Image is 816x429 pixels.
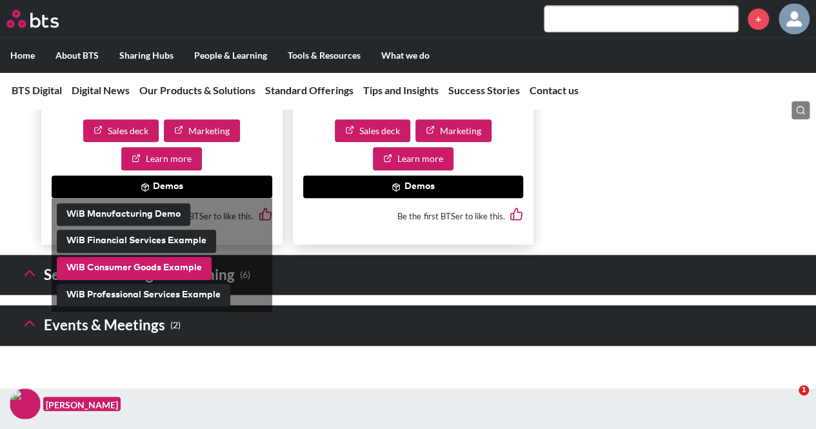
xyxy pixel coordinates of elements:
button: Demos [303,175,524,199]
a: Digital News [72,84,130,96]
label: About BTS [45,39,109,72]
a: Contact us [530,84,579,96]
button: WiB Professional Services Example [57,284,230,307]
a: BTS Digital [12,84,62,96]
button: WiB Financial Services Example [57,230,216,253]
a: + [748,8,769,30]
h3: Events & Meetings [21,312,181,339]
a: Sales deck [335,119,410,143]
label: People & Learning [184,39,277,72]
figcaption: [PERSON_NAME] [43,397,121,412]
small: ( 2 ) [170,317,181,334]
a: Marketing [415,119,492,143]
img: BTS Logo [6,10,59,28]
label: Sharing Hubs [109,39,184,72]
a: Tips and Insights [363,84,439,96]
button: WiB Manufacturing Demo [57,203,190,226]
span: 1 [799,385,809,395]
a: Success Stories [448,84,520,96]
a: Sales deck [83,119,159,143]
label: Tools & Resources [277,39,371,72]
button: WiB Consumer Goods Example [57,257,212,280]
a: Standard Offerings [265,84,353,96]
a: Profile [779,3,810,34]
a: Our Products & Solutions [139,84,255,96]
a: Marketing [164,119,240,143]
div: Be the first BTSer to like this. [303,198,524,234]
h3: Self Directed Digital Learning [21,261,250,289]
a: Go home [6,10,83,28]
iframe: Intercom live chat [772,385,803,416]
button: Demos [52,175,272,199]
a: Learn more [121,147,202,170]
img: F [10,388,41,419]
a: Learn more [373,147,453,170]
label: What we do [371,39,440,72]
img: Mario Montino [779,3,810,34]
